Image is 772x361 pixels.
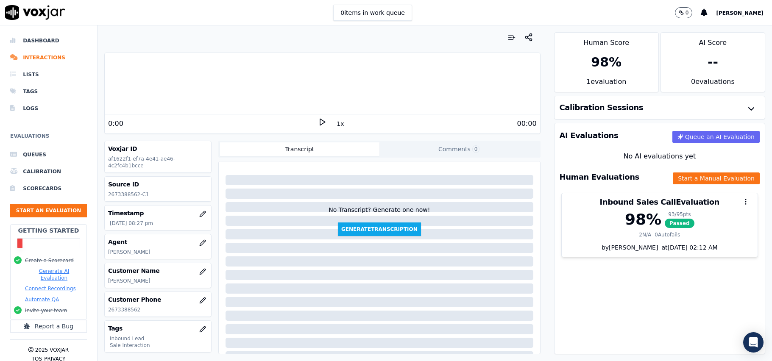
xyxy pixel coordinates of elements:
[108,295,208,304] h3: Customer Phone
[108,238,208,246] h3: Agent
[655,231,680,238] div: 0 Autofails
[10,32,87,49] a: Dashboard
[560,132,619,139] h3: AI Evaluations
[555,33,658,48] div: Human Score
[25,285,76,292] button: Connect Recordings
[108,278,208,284] p: [PERSON_NAME]
[673,172,760,184] button: Start a Manual Evaluation
[661,33,765,48] div: AI Score
[716,8,772,18] button: [PERSON_NAME]
[108,119,123,129] div: 0:00
[661,77,765,92] div: 0 evaluation s
[110,335,208,342] p: Inbound Lead
[108,249,208,255] p: [PERSON_NAME]
[591,55,622,70] div: 98 %
[110,220,208,227] p: [DATE] 08:27 pm
[108,156,208,169] p: af1622f1-ef7a-4e41-ae46-4c2fc4b1bcce
[10,320,87,333] button: Report a Bug
[10,180,87,197] a: Scorecards
[25,268,83,281] button: Generate AI Evaluation
[108,144,208,153] h3: Voxjar ID
[108,306,208,313] p: 2673388562
[675,7,701,18] button: 0
[329,205,430,222] div: No Transcript? Generate one now!
[25,307,67,314] button: Invite your team
[686,9,689,16] p: 0
[5,5,65,20] img: voxjar logo
[555,77,658,92] div: 1 evaluation
[472,145,480,153] span: 0
[35,347,69,353] p: 2025 Voxjar
[220,142,379,156] button: Transcript
[517,119,536,129] div: 00:00
[25,257,74,264] button: Create a Scorecard
[108,209,208,217] h3: Timestamp
[333,5,412,21] button: 0items in work queue
[10,163,87,180] a: Calibration
[18,226,79,235] h2: Getting Started
[338,222,421,236] button: GenerateTranscription
[108,180,208,189] h3: Source ID
[108,191,208,198] p: 2673388562-C1
[10,100,87,117] a: Logs
[658,243,717,252] div: at [DATE] 02:12 AM
[25,296,59,303] button: Automate QA
[562,243,758,257] div: by [PERSON_NAME]
[10,204,87,217] button: Start an Evaluation
[10,83,87,100] a: Tags
[560,104,644,111] h3: Calibration Sessions
[708,55,718,70] div: --
[10,66,87,83] a: Lists
[665,219,694,228] span: Passed
[665,211,694,218] div: 93 / 95 pts
[716,10,764,16] span: [PERSON_NAME]
[108,267,208,275] h3: Customer Name
[379,142,539,156] button: Comments
[335,118,346,130] button: 1x
[672,131,760,143] button: Queue an AI Evaluation
[639,231,651,238] div: 2 N/A
[560,173,639,181] h3: Human Evaluations
[675,7,693,18] button: 0
[561,151,758,161] div: No AI evaluations yet
[625,211,661,228] div: 98 %
[110,342,208,349] p: Sale Interaction
[10,131,87,146] h6: Evaluations
[743,332,764,353] div: Open Intercom Messenger
[10,49,87,66] a: Interactions
[108,324,208,333] h3: Tags
[10,146,87,163] a: Queues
